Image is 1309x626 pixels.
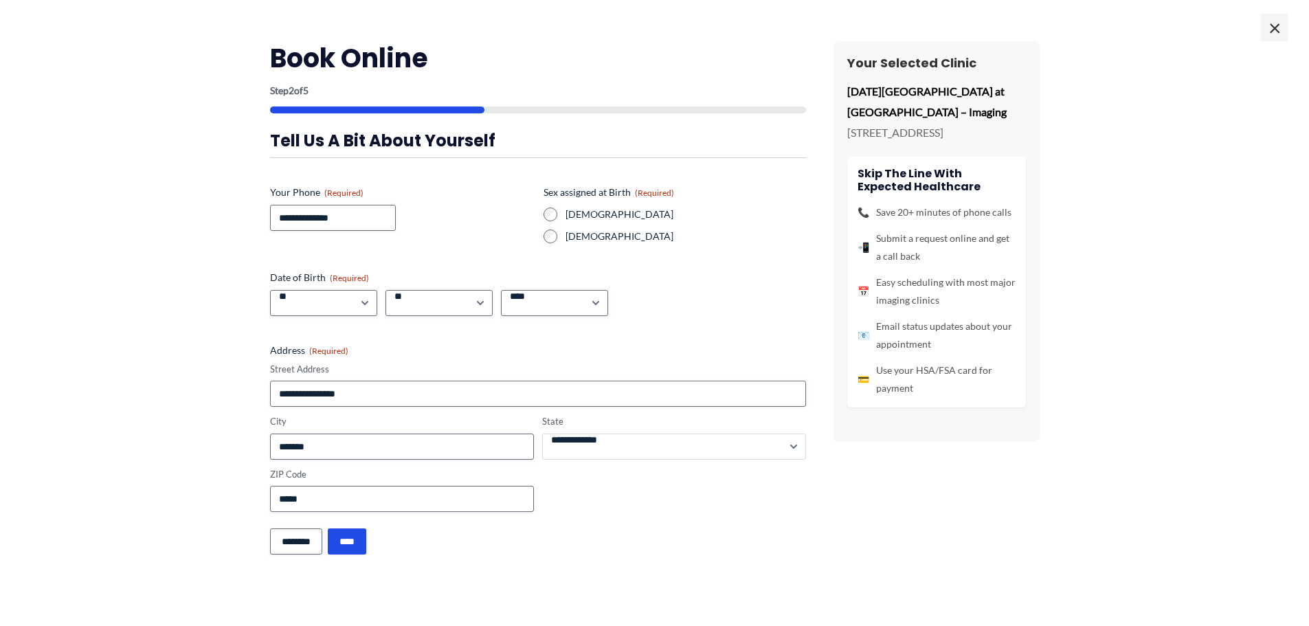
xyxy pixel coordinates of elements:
span: (Required) [330,273,369,283]
li: Easy scheduling with most major imaging clinics [858,273,1016,309]
label: Street Address [270,363,806,376]
label: City [270,415,534,428]
h3: Tell us a bit about yourself [270,130,806,151]
h2: Book Online [270,41,806,75]
li: Use your HSA/FSA card for payment [858,361,1016,397]
span: 📞 [858,203,869,221]
span: (Required) [324,188,363,198]
h3: Your Selected Clinic [847,55,1026,71]
p: [DATE][GEOGRAPHIC_DATA] at [GEOGRAPHIC_DATA] – Imaging [847,81,1026,122]
span: 2 [289,85,294,96]
span: × [1261,14,1288,41]
label: Your Phone [270,186,533,199]
legend: Sex assigned at Birth [544,186,674,199]
p: [STREET_ADDRESS] [847,122,1026,143]
label: [DEMOGRAPHIC_DATA] [566,208,806,221]
label: State [542,415,806,428]
span: (Required) [309,346,348,356]
li: Save 20+ minutes of phone calls [858,203,1016,221]
legend: Date of Birth [270,271,369,284]
span: 📧 [858,326,869,344]
h4: Skip the line with Expected Healthcare [858,167,1016,193]
li: Submit a request online and get a call back [858,230,1016,265]
span: 💳 [858,370,869,388]
span: 5 [303,85,309,96]
legend: Address [270,344,348,357]
label: ZIP Code [270,468,534,481]
p: Step of [270,86,806,96]
label: [DEMOGRAPHIC_DATA] [566,230,806,243]
span: (Required) [635,188,674,198]
span: 📅 [858,282,869,300]
span: 📲 [858,238,869,256]
li: Email status updates about your appointment [858,317,1016,353]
